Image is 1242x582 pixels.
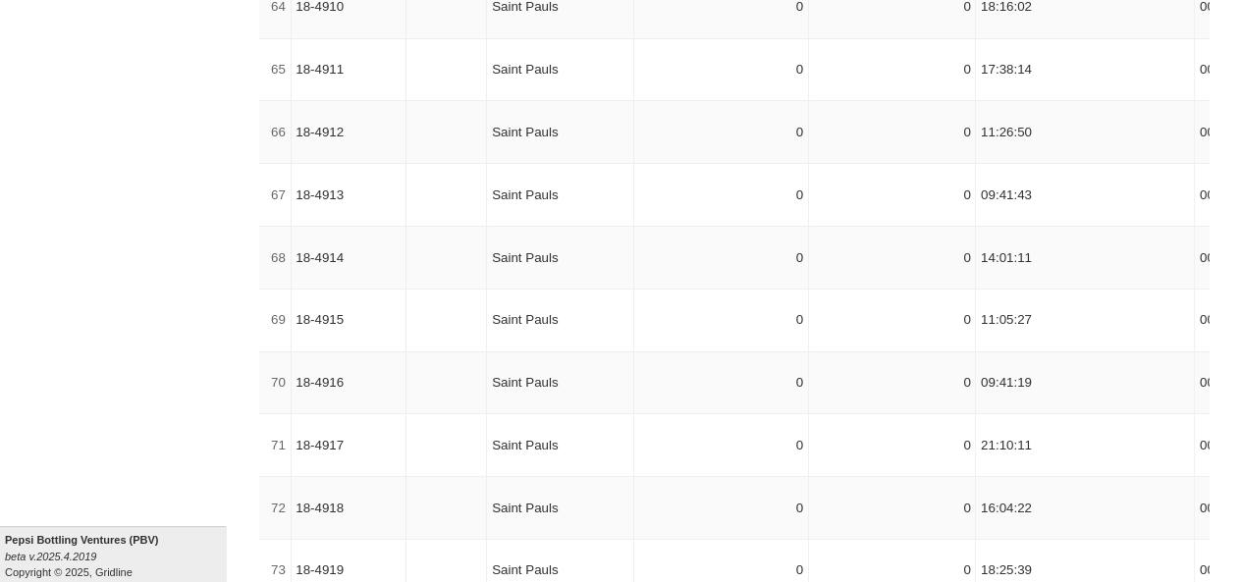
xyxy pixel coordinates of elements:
[976,39,1195,102] td: 17:38:14
[976,352,1195,415] td: 09:41:19
[809,39,977,102] td: 0
[809,164,977,227] td: 0
[259,352,292,415] td: 70
[809,352,977,415] td: 0
[809,477,977,540] td: 0
[292,290,406,352] td: 18-4915
[634,352,809,415] td: 0
[634,39,809,102] td: 0
[487,290,633,352] td: Saint Pauls
[634,101,809,164] td: 0
[487,352,633,415] td: Saint Pauls
[634,164,809,227] td: 0
[487,414,633,477] td: Saint Pauls
[487,477,633,540] td: Saint Pauls
[259,227,292,290] td: 68
[634,414,809,477] td: 0
[292,227,406,290] td: 18-4914
[487,101,633,164] td: Saint Pauls
[259,414,292,477] td: 71
[259,101,292,164] td: 66
[292,39,406,102] td: 18-4911
[809,227,977,290] td: 0
[487,227,633,290] td: Saint Pauls
[259,290,292,352] td: 69
[292,101,406,164] td: 18-4912
[976,227,1195,290] td: 14:01:11
[5,532,226,580] div: Copyright © 2025, Gridline
[5,551,96,562] i: beta v.2025.4.2019
[809,290,977,352] td: 0
[5,534,158,546] b: Pepsi Bottling Ventures (PBV)
[976,290,1195,352] td: 11:05:27
[976,414,1195,477] td: 21:10:11
[292,164,406,227] td: 18-4913
[634,477,809,540] td: 0
[292,352,406,415] td: 18-4916
[809,414,977,477] td: 0
[976,164,1195,227] td: 09:41:43
[976,477,1195,540] td: 16:04:22
[809,101,977,164] td: 0
[976,101,1195,164] td: 11:26:50
[292,414,406,477] td: 18-4917
[634,227,809,290] td: 0
[292,477,406,540] td: 18-4918
[634,290,809,352] td: 0
[487,39,633,102] td: Saint Pauls
[487,164,633,227] td: Saint Pauls
[259,477,292,540] td: 72
[259,39,292,102] td: 65
[259,164,292,227] td: 67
